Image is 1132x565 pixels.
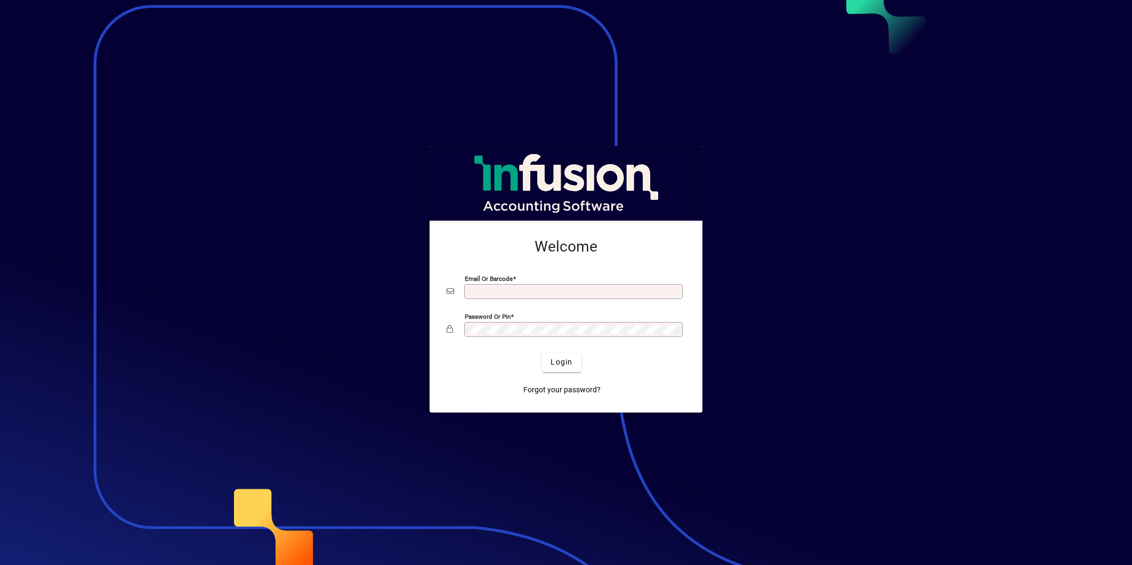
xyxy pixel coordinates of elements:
button: Login [542,353,581,372]
h2: Welcome [447,238,685,256]
a: Forgot your password? [519,381,605,400]
mat-label: Email or Barcode [465,275,513,282]
span: Login [551,357,572,368]
mat-label: Password or Pin [465,312,511,320]
span: Forgot your password? [523,384,601,396]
